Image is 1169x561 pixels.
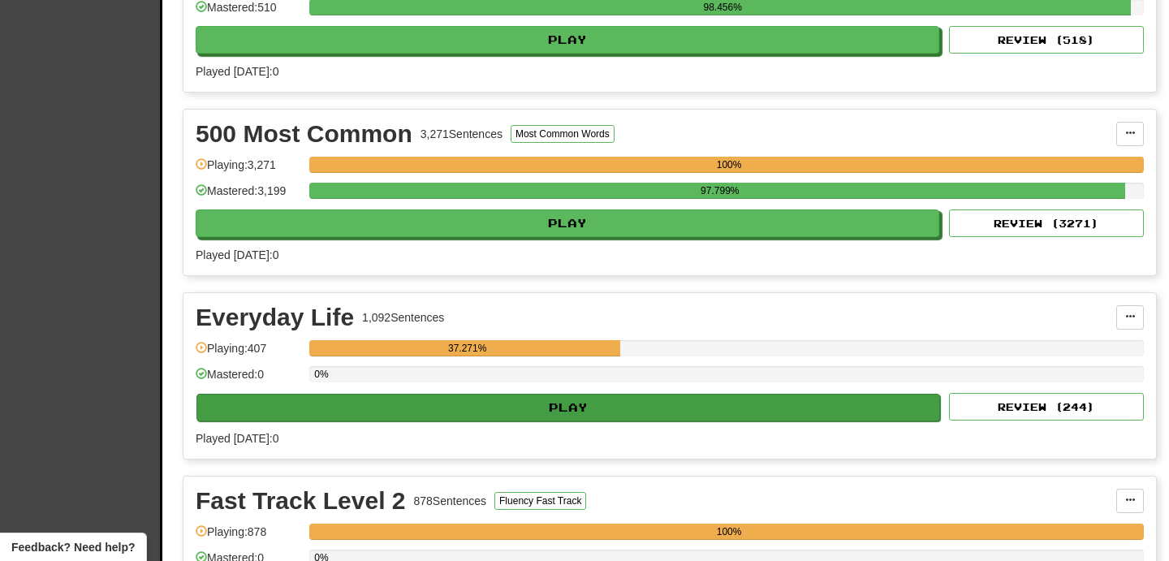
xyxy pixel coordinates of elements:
button: Play [196,26,939,54]
span: Open feedback widget [11,539,135,555]
button: Play [196,209,939,237]
button: Most Common Words [511,125,615,143]
span: Played [DATE]: 0 [196,248,278,261]
span: Played [DATE]: 0 [196,432,278,445]
div: Mastered: 3,199 [196,183,301,209]
button: Review (3271) [949,209,1144,237]
div: 37.271% [314,340,620,356]
div: Playing: 3,271 [196,157,301,183]
div: Fast Track Level 2 [196,489,406,513]
button: Review (244) [949,393,1144,421]
div: 1,092 Sentences [362,309,444,326]
div: 100% [314,524,1144,540]
div: Mastered: 0 [196,366,301,393]
button: Play [196,394,940,421]
span: Played [DATE]: 0 [196,65,278,78]
div: 97.799% [314,183,1125,199]
div: 3,271 Sentences [421,126,503,142]
div: Everyday Life [196,305,354,330]
div: 100% [314,157,1144,173]
div: Playing: 878 [196,524,301,550]
div: Playing: 407 [196,340,301,367]
button: Fluency Fast Track [494,492,586,510]
div: 500 Most Common [196,122,412,146]
div: 878 Sentences [414,493,487,509]
button: Review (518) [949,26,1144,54]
